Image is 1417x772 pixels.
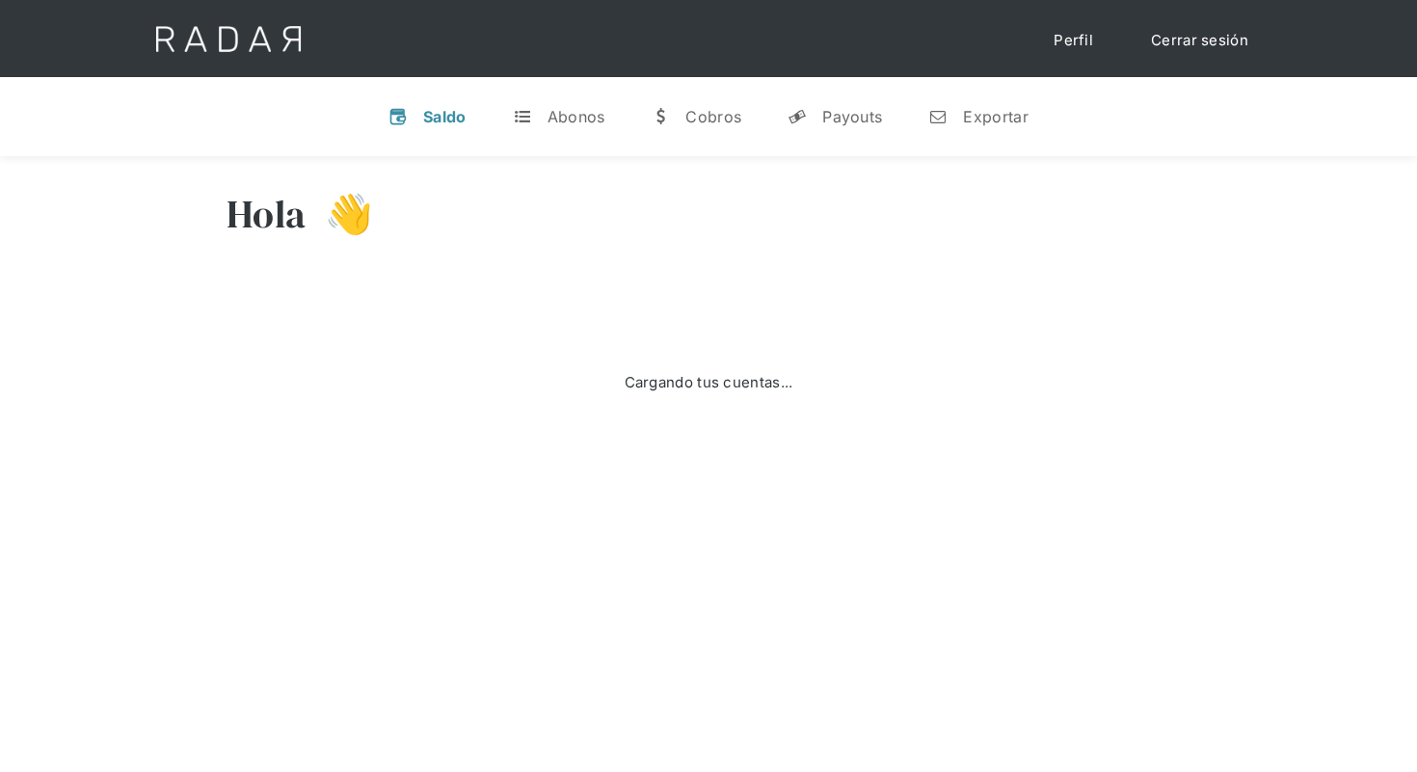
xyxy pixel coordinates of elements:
[423,107,467,126] div: Saldo
[388,107,408,126] div: v
[306,190,373,238] h3: 👋
[788,107,807,126] div: y
[651,107,670,126] div: w
[513,107,532,126] div: t
[822,107,882,126] div: Payouts
[1034,19,1112,61] a: Perfil
[685,107,741,126] div: Cobros
[625,369,793,395] div: Cargando tus cuentas...
[548,107,605,126] div: Abonos
[928,107,948,126] div: n
[227,190,306,238] h3: Hola
[1132,19,1268,61] a: Cerrar sesión
[963,107,1028,126] div: Exportar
